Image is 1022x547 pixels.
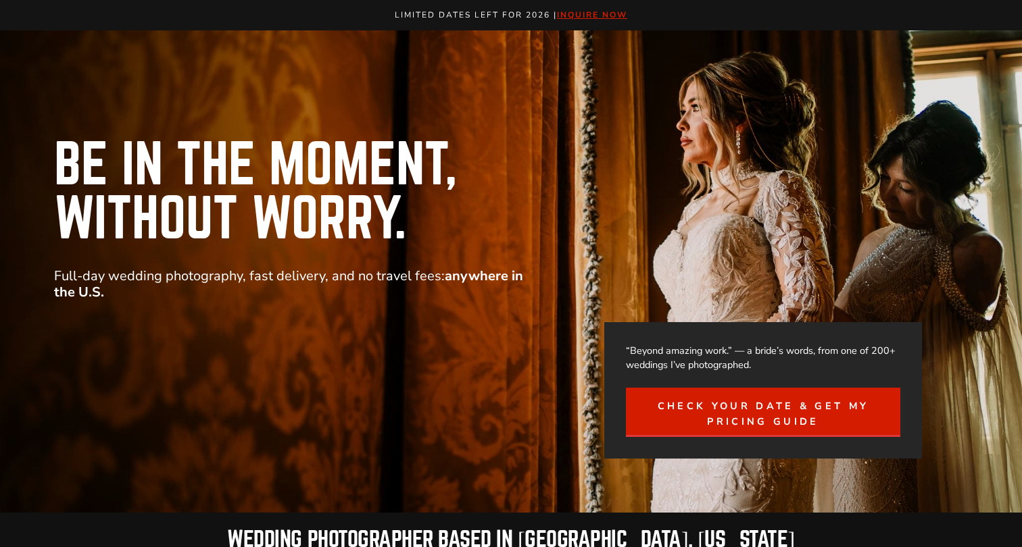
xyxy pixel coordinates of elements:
h1: Be in the Moment, Without Worry. [54,138,629,246]
p: Limited Dates LEft for 2026 | [15,8,1008,22]
p: “Beyond amazing work.” — a bride’s words, from one of 200+ weddings I’ve photographed. [626,344,901,372]
strong: anywhere in the U.S. [54,267,523,301]
span: Check Your Date & Get My Pricing Guide [642,398,885,429]
a: inquire now [557,9,627,20]
a: Check Your Date & Get My Pricing Guide [626,388,901,437]
p: Full-day wedding photography, fast delivery, and no travel fees: [54,268,527,301]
